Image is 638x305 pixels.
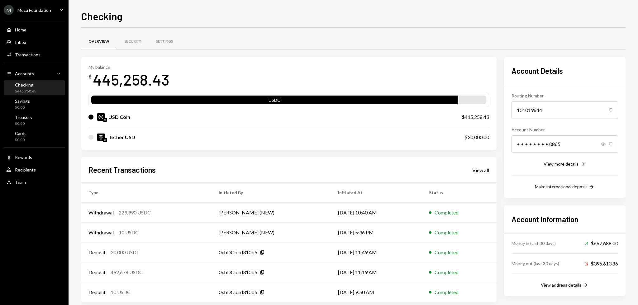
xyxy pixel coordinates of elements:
[91,97,458,106] div: USDC
[88,165,156,175] h2: Recent Transactions
[535,184,587,189] div: Make international deposit
[93,70,169,89] div: 445,258.43
[4,152,65,163] a: Rewards
[81,183,211,203] th: Type
[512,260,559,267] div: Money out (last 30 days)
[149,34,180,50] a: Settings
[462,113,489,121] div: $415,258.43
[15,137,26,143] div: $0.00
[88,39,109,44] div: Overview
[15,115,32,120] div: Treasury
[124,39,141,44] div: Security
[88,73,92,80] div: $
[81,10,122,22] h1: Checking
[4,49,65,60] a: Transactions
[111,289,131,296] div: 10 USDC
[15,98,30,104] div: Savings
[211,223,331,242] td: [PERSON_NAME] (NEW)
[15,167,36,172] div: Recipients
[331,203,421,223] td: [DATE] 10:40 AM
[435,269,459,276] div: Completed
[435,289,459,296] div: Completed
[4,176,65,188] a: Team
[435,229,459,236] div: Completed
[15,89,36,94] div: $445,258.43
[4,129,65,144] a: Cards$0.00
[331,262,421,282] td: [DATE] 11:19 AM
[15,121,32,126] div: $0.00
[512,92,618,99] div: Routing Number
[512,240,556,246] div: Money in (last 30 days)
[15,71,34,76] div: Accounts
[15,52,40,57] div: Transactions
[512,101,618,119] div: 101019644
[512,214,618,224] h2: Account Information
[17,7,51,13] div: Moca Foundation
[4,36,65,48] a: Inbox
[15,105,30,110] div: $0.00
[117,34,149,50] a: Security
[421,183,497,203] th: Status
[584,240,618,247] div: $667,688.00
[331,242,421,262] td: [DATE] 11:49 AM
[435,209,459,216] div: Completed
[103,138,107,142] img: ethereum-mainnet
[111,249,140,256] div: 30,000 USDT
[219,269,257,276] div: 0xbDCb...d310b5
[88,209,114,216] div: Withdrawal
[472,167,489,173] a: View all
[219,289,257,296] div: 0xbDCb...d310b5
[88,64,169,70] div: My balance
[108,134,135,141] div: Tether USD
[103,118,107,122] img: ethereum-mainnet
[97,134,105,141] img: USDT
[119,209,151,216] div: 229,990 USDC
[4,5,14,15] div: M
[541,282,589,289] button: View address details
[4,68,65,79] a: Accounts
[211,183,331,203] th: Initiated By
[108,113,130,121] div: USD Coin
[111,269,143,276] div: 492,678 USDC
[331,183,421,203] th: Initiated At
[15,40,26,45] div: Inbox
[435,249,459,256] div: Completed
[4,164,65,175] a: Recipients
[15,27,26,32] div: Home
[15,180,26,185] div: Team
[535,184,595,190] button: Make international deposit
[211,203,331,223] td: [PERSON_NAME] (NEW)
[4,80,65,95] a: Checking$445,258.43
[219,249,257,256] div: 0xbDCb...d310b5
[81,34,117,50] a: Overview
[88,229,114,236] div: Withdrawal
[88,249,106,256] div: Deposit
[584,260,618,267] div: $395,613.86
[156,39,173,44] div: Settings
[512,66,618,76] h2: Account Details
[512,126,618,133] div: Account Number
[544,161,578,167] div: View more details
[512,135,618,153] div: • • • • • • • • 0865
[4,113,65,128] a: Treasury$0.00
[97,113,105,121] img: USDC
[119,229,139,236] div: 10 USDC
[88,289,106,296] div: Deposit
[4,24,65,35] a: Home
[15,82,36,87] div: Checking
[464,134,489,141] div: $30,000.00
[4,96,65,111] a: Savings$0.00
[88,269,106,276] div: Deposit
[331,282,421,302] td: [DATE] 9:50 AM
[15,131,26,136] div: Cards
[15,155,32,160] div: Rewards
[544,161,586,168] button: View more details
[331,223,421,242] td: [DATE] 5:36 PM
[541,282,581,288] div: View address details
